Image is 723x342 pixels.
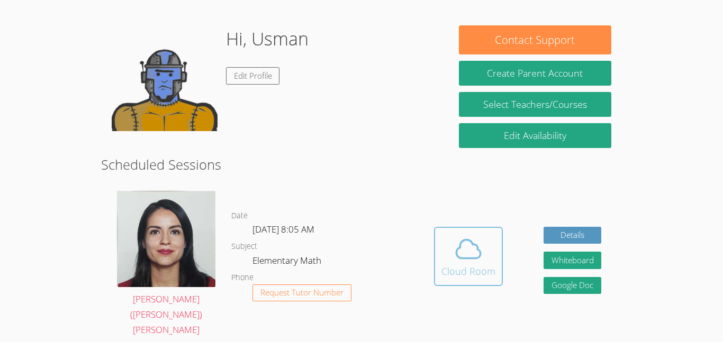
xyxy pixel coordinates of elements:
[231,271,254,284] dt: Phone
[117,191,215,338] a: [PERSON_NAME] ([PERSON_NAME]) [PERSON_NAME]
[434,227,503,286] button: Cloud Room
[252,223,314,235] span: [DATE] 8:05 AM
[231,209,248,223] dt: Date
[226,67,280,85] a: Edit Profile
[459,25,611,54] button: Contact Support
[441,264,495,279] div: Cloud Room
[252,253,323,271] dd: Elementary Math
[117,191,215,287] img: picture.jpeg
[459,123,611,148] a: Edit Availability
[101,154,622,174] h2: Scheduled Sessions
[231,240,257,253] dt: Subject
[459,61,611,86] button: Create Parent Account
[252,284,351,302] button: Request Tutor Number
[544,252,602,269] button: Whiteboard
[459,92,611,117] a: Select Teachers/Courses
[544,277,602,294] a: Google Doc
[544,227,602,244] a: Details
[112,25,218,131] img: default.png
[260,289,344,297] span: Request Tutor Number
[226,25,309,52] h1: Hi, Usman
